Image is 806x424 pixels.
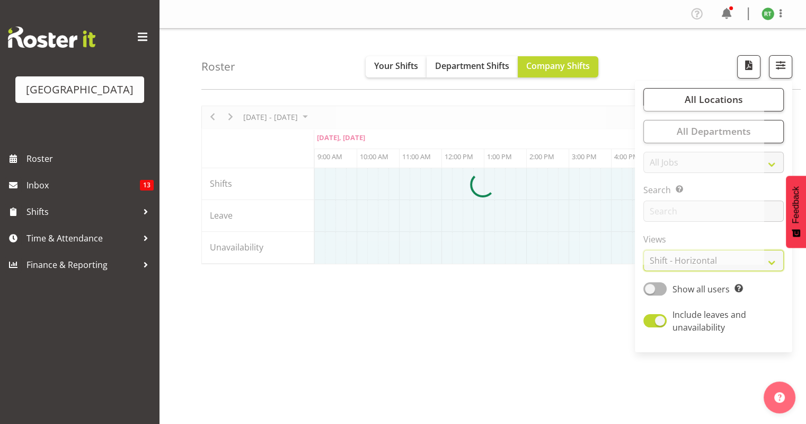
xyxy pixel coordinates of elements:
h4: Roster [201,60,235,73]
button: Download a PDF of the roster according to the set date range. [737,55,760,79]
span: Finance & Reporting [26,257,138,273]
img: Rosterit website logo [8,27,95,48]
button: All Locations [643,88,784,111]
span: Time & Attendance [26,230,138,246]
span: Your Shifts [374,60,418,72]
button: Company Shifts [518,56,598,77]
button: Department Shifts [427,56,518,77]
span: 13 [140,180,154,191]
button: Feedback - Show survey [786,176,806,248]
span: Department Shifts [435,60,509,72]
img: richard-test10237.jpg [761,7,774,20]
div: [GEOGRAPHIC_DATA] [26,82,134,98]
span: Shifts [26,204,138,220]
img: help-xxl-2.png [774,392,785,403]
span: Include leaves and unavailability [672,309,746,333]
span: Roster [26,151,154,167]
span: All Locations [684,93,742,106]
button: Your Shifts [366,56,427,77]
button: Filter Shifts [769,55,792,79]
span: Company Shifts [526,60,590,72]
span: Feedback [791,186,801,223]
span: Inbox [26,177,140,193]
span: Show all users [672,283,730,295]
